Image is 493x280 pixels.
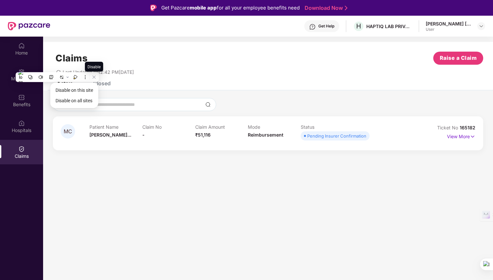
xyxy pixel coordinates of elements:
span: redo [56,69,61,75]
img: svg+xml;base64,PHN2ZyBpZD0iQmVuZWZpdHMiIHhtbG5zPSJodHRwOi8vd3d3LnczLm9yZy8yMDAwL3N2ZyIgd2lkdGg9Ij... [18,94,25,101]
p: Mode [248,124,301,130]
div: Pending Insurer Confirmation [307,133,366,139]
img: svg+xml;base64,PHN2ZyBpZD0iSG9tZSIgeG1sbnM9Imh0dHA6Ly93d3cudzMub3JnLzIwMDAvc3ZnIiB3aWR0aD0iMjAiIG... [18,42,25,49]
span: H [356,22,361,30]
div: Closed [93,80,111,87]
span: 165182 [460,125,475,130]
button: Raise a Claim [433,52,483,65]
div: Get Help [318,24,334,29]
img: svg+xml;base64,PHN2ZyBpZD0iSG9zcGl0YWxzIiB4bWxucz0iaHR0cDovL3d3dy53My5vcmcvMjAwMC9zdmciIHdpZHRoPS... [18,120,25,126]
div: [PERSON_NAME] [PERSON_NAME] Chandarki [426,21,471,27]
p: Claim Amount [195,124,248,130]
div: Get Pazcare for all your employee benefits need [161,4,300,12]
img: Logo [150,5,157,11]
a: Download Now [305,5,345,11]
img: New Pazcare Logo [8,22,50,30]
span: Raise a Claim [440,54,477,62]
strong: mobile app [190,5,217,11]
img: svg+xml;base64,PHN2ZyB4bWxucz0iaHR0cDovL3d3dy53My5vcmcvMjAwMC9zdmciIHdpZHRoPSIxNyIgaGVpZ2h0PSIxNy... [470,133,475,140]
span: Last Updated on 12:42 PM[DATE] [63,69,134,75]
p: Status [301,124,354,130]
div: HAPTIQ LAB PRIVATE LIMITED [366,23,412,29]
div: User [426,27,471,32]
img: svg+xml;base64,PHN2ZyBpZD0iQ2xhaW0iIHhtbG5zPSJodHRwOi8vd3d3LnczLm9yZy8yMDAwL3N2ZyIgd2lkdGg9IjIwIi... [18,146,25,152]
img: svg+xml;base64,PHN2ZyBpZD0iU2VhcmNoLTMyeDMyIiB4bWxucz0iaHR0cDovL3d3dy53My5vcmcvMjAwMC9zdmciIHdpZH... [205,102,211,107]
p: Claim No [142,124,195,130]
p: View More [447,131,475,140]
span: Ticket No [437,125,460,130]
h1: Claims [56,53,87,64]
span: [PERSON_NAME]... [89,132,131,138]
img: svg+xml;base64,PHN2ZyB3aWR0aD0iMjAiIGhlaWdodD0iMjAiIHZpZXdCb3g9IjAgMCAyMCAyMCIgZmlsbD0ibm9uZSIgeG... [18,68,25,75]
span: MC [64,129,72,134]
img: svg+xml;base64,PHN2ZyBpZD0iRHJvcGRvd24tMzJ4MzIiIHhtbG5zPSJodHRwOi8vd3d3LnczLm9yZy8yMDAwL3N2ZyIgd2... [479,24,484,29]
span: ₹51,116 [195,132,211,138]
p: Patient Name [89,124,142,130]
span: Reimbursement [248,132,283,138]
img: Stroke [345,5,347,11]
span: - [142,132,145,138]
img: svg+xml;base64,PHN2ZyBpZD0iSGVscC0zMngzMiIgeG1sbnM9Imh0dHA6Ly93d3cudzMub3JnLzIwMDAvc3ZnIiB3aWR0aD... [309,24,316,30]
